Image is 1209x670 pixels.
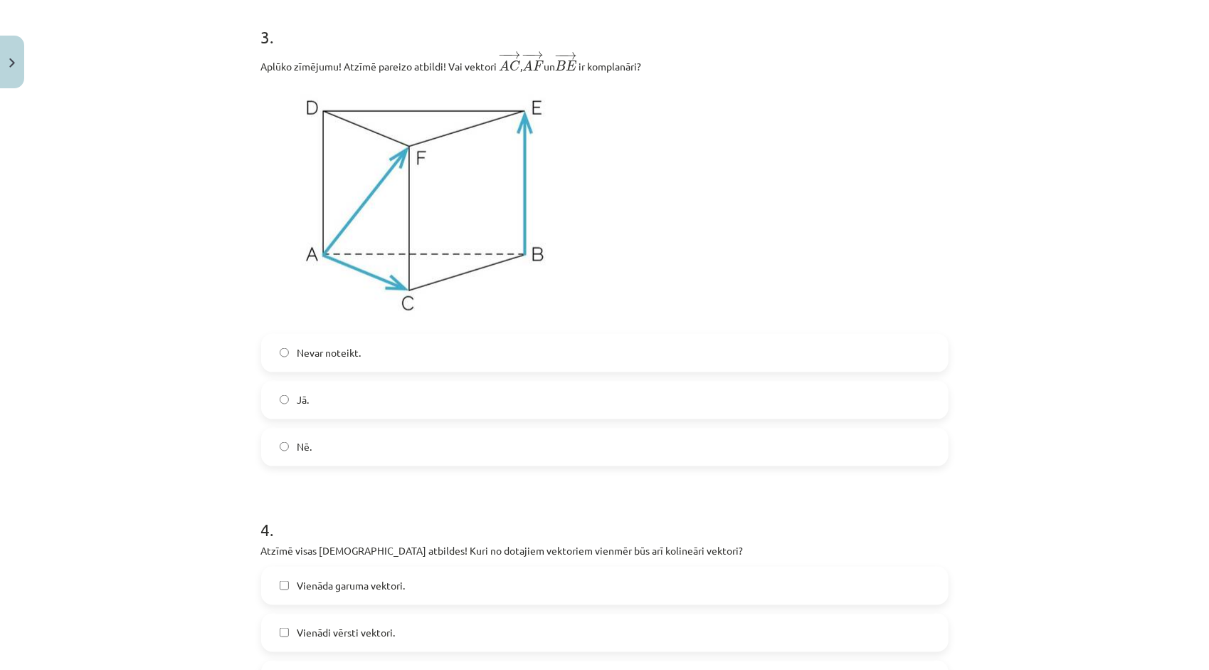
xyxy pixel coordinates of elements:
[554,52,565,60] span: −
[280,442,289,451] input: Nē.
[555,61,566,70] span: B
[297,345,361,360] span: Nevar noteikt.
[261,2,949,46] h1: 3 .
[261,495,949,539] h1: 4 .
[502,51,504,59] span: −
[297,625,396,640] span: Vienādi vērsti vektori.
[261,51,949,75] p: Aplūko zīmējumu! Atzīmē pareizo atbildi! Vai vektori ﻿ , un ﻿ ir komplanāri?
[559,52,560,60] span: −
[563,52,577,60] span: →
[297,439,312,454] span: Nē.
[297,392,310,407] span: Jā.
[261,543,949,558] p: Atzīmē visas [DEMOGRAPHIC_DATA] atbildes! Kuri no dotajiem vektoriem vienmēr būs arī kolineāri ve...
[525,51,527,59] span: −
[9,58,15,68] img: icon-close-lesson-0947bae3869378f0d4975bcd49f059093ad1ed9edebbc8119c70593378902aed.svg
[507,51,521,59] span: →
[280,628,289,637] input: Vienādi vērsti vektori.
[566,61,576,70] span: E
[500,60,510,70] span: A
[280,581,289,590] input: Vienāda garuma vektori.
[280,348,289,357] input: Nevar noteikt.
[533,61,544,70] span: F
[297,578,406,593] span: Vienāda garuma vektori.
[522,51,532,59] span: −
[280,395,289,404] input: Jā.
[498,51,509,59] span: −
[522,60,533,70] span: A
[510,61,521,71] span: C
[529,51,544,59] span: →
